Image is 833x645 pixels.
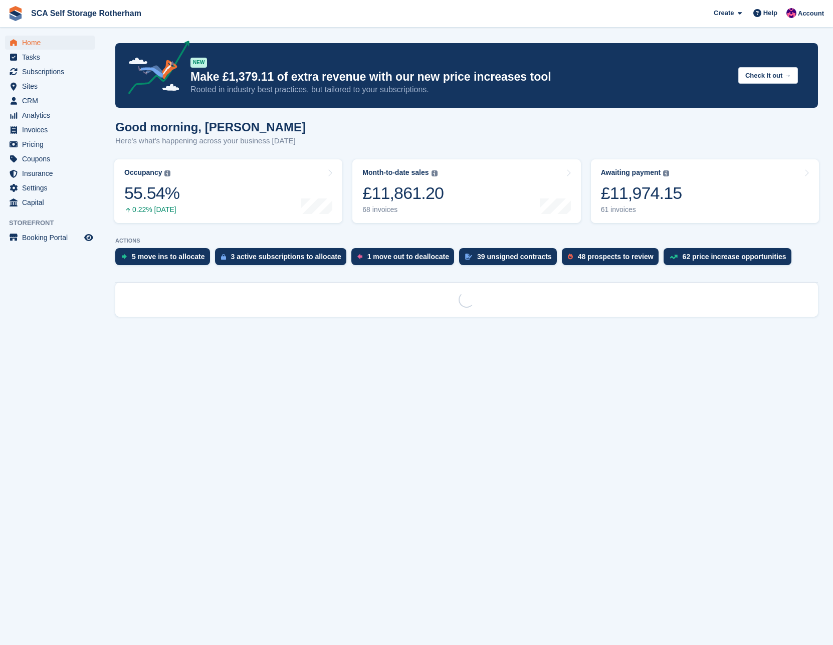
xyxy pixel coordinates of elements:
[22,50,82,64] span: Tasks
[22,166,82,180] span: Insurance
[357,254,362,260] img: move_outs_to_deallocate_icon-f764333ba52eb49d3ac5e1228854f67142a1ed5810a6f6cc68b1a99e826820c5.svg
[190,58,207,68] div: NEW
[132,253,205,261] div: 5 move ins to allocate
[5,152,95,166] a: menu
[738,67,798,84] button: Check it out →
[83,232,95,244] a: Preview store
[22,36,82,50] span: Home
[5,195,95,209] a: menu
[578,253,654,261] div: 48 prospects to review
[22,152,82,166] span: Coupons
[27,5,145,22] a: SCA Self Storage Rotherham
[124,168,162,177] div: Occupancy
[5,181,95,195] a: menu
[5,166,95,180] a: menu
[798,9,824,19] span: Account
[8,6,23,21] img: stora-icon-8386f47178a22dfd0bd8f6a31ec36ba5ce8667c1dd55bd0f319d3a0aa187defe.svg
[477,253,552,261] div: 39 unsigned contracts
[459,248,562,270] a: 39 unsigned contracts
[591,159,819,223] a: Awaiting payment £11,974.15 61 invoices
[5,231,95,245] a: menu
[664,248,796,270] a: 62 price increase opportunities
[5,65,95,79] a: menu
[190,70,730,84] p: Make £1,379.11 of extra revenue with our new price increases tool
[114,159,342,223] a: Occupancy 55.54% 0.22% [DATE]
[22,137,82,151] span: Pricing
[663,170,669,176] img: icon-info-grey-7440780725fd019a000dd9b08b2336e03edf1995a4989e88bcd33f0948082b44.svg
[5,36,95,50] a: menu
[115,248,215,270] a: 5 move ins to allocate
[601,168,661,177] div: Awaiting payment
[367,253,449,261] div: 1 move out to deallocate
[5,50,95,64] a: menu
[362,205,444,214] div: 68 invoices
[5,94,95,108] a: menu
[562,248,664,270] a: 48 prospects to review
[121,254,127,260] img: move_ins_to_allocate_icon-fdf77a2bb77ea45bf5b3d319d69a93e2d87916cf1d5bf7949dd705db3b84f3ca.svg
[115,135,306,147] p: Here's what's happening across your business [DATE]
[215,248,351,270] a: 3 active subscriptions to allocate
[124,205,179,214] div: 0.22% [DATE]
[22,123,82,137] span: Invoices
[115,238,818,244] p: ACTIONS
[190,84,730,95] p: Rooted in industry best practices, but tailored to your subscriptions.
[5,137,95,151] a: menu
[362,168,429,177] div: Month-to-date sales
[5,79,95,93] a: menu
[601,205,682,214] div: 61 invoices
[22,94,82,108] span: CRM
[22,181,82,195] span: Settings
[670,255,678,259] img: price_increase_opportunities-93ffe204e8149a01c8c9dc8f82e8f89637d9d84a8eef4429ea346261dce0b2c0.svg
[22,195,82,209] span: Capital
[432,170,438,176] img: icon-info-grey-7440780725fd019a000dd9b08b2336e03edf1995a4989e88bcd33f0948082b44.svg
[9,218,100,228] span: Storefront
[786,8,796,18] img: Sam Chapman
[351,248,459,270] a: 1 move out to deallocate
[22,65,82,79] span: Subscriptions
[683,253,786,261] div: 62 price increase opportunities
[22,79,82,93] span: Sites
[352,159,580,223] a: Month-to-date sales £11,861.20 68 invoices
[5,123,95,137] a: menu
[124,183,179,203] div: 55.54%
[763,8,777,18] span: Help
[714,8,734,18] span: Create
[115,120,306,134] h1: Good morning, [PERSON_NAME]
[601,183,682,203] div: £11,974.15
[5,108,95,122] a: menu
[164,170,170,176] img: icon-info-grey-7440780725fd019a000dd9b08b2336e03edf1995a4989e88bcd33f0948082b44.svg
[568,254,573,260] img: prospect-51fa495bee0391a8d652442698ab0144808aea92771e9ea1ae160a38d050c398.svg
[465,254,472,260] img: contract_signature_icon-13c848040528278c33f63329250d36e43548de30e8caae1d1a13099fd9432cc5.svg
[221,254,226,260] img: active_subscription_to_allocate_icon-d502201f5373d7db506a760aba3b589e785aa758c864c3986d89f69b8ff3...
[362,183,444,203] div: £11,861.20
[22,231,82,245] span: Booking Portal
[22,108,82,122] span: Analytics
[231,253,341,261] div: 3 active subscriptions to allocate
[120,41,190,98] img: price-adjustments-announcement-icon-8257ccfd72463d97f412b2fc003d46551f7dbcb40ab6d574587a9cd5c0d94...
